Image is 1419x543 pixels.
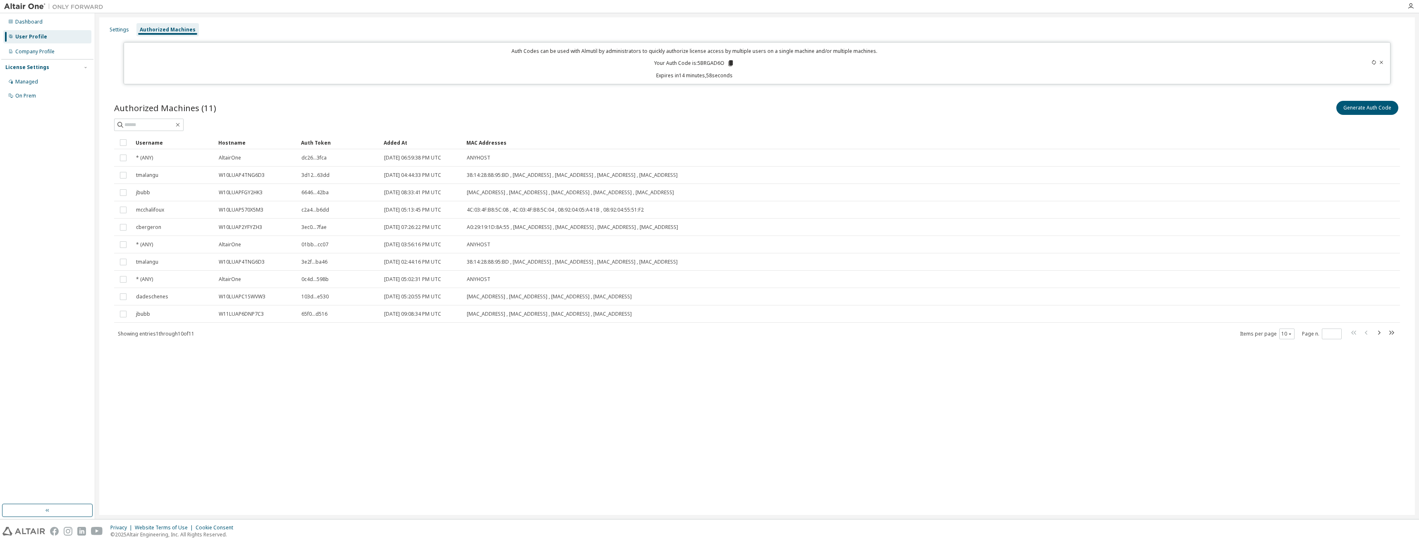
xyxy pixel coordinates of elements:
div: License Settings [5,64,49,71]
span: [DATE] 05:02:31 PM UTC [384,276,441,283]
button: Generate Auth Code [1336,101,1398,115]
img: altair_logo.svg [2,527,45,536]
p: Your Auth Code is: 5BRGAD6O [654,60,734,67]
span: AltairOne [219,241,241,248]
span: dadeschenes [136,293,168,300]
span: 38:14:28:88:95:BD , [MAC_ADDRESS] , [MAC_ADDRESS] , [MAC_ADDRESS] , [MAC_ADDRESS] [467,172,678,179]
span: mcchalifoux [136,207,164,213]
div: User Profile [15,33,47,40]
img: youtube.svg [91,527,103,536]
span: 4C:03:4F:B8:5C:08 , 4C:03:4F:B8:5C:04 , 08:92:04:05:A4:1B , 08:92:04:55:51:F2 [467,207,644,213]
span: Authorized Machines (11) [114,102,216,114]
span: c2a4...b6dd [301,207,329,213]
span: 0c4d...598b [301,276,329,283]
img: linkedin.svg [77,527,86,536]
span: AltairOne [219,155,241,161]
div: Managed [15,79,38,85]
img: instagram.svg [64,527,72,536]
span: Showing entries 1 through 10 of 11 [118,330,194,337]
div: Username [136,136,212,149]
span: 103d...e530 [301,293,329,300]
span: W10LUAP2YFYZH3 [219,224,262,231]
span: AltairOne [219,276,241,283]
span: jbubb [136,189,150,196]
span: W10LUAPFGY2HK3 [219,189,263,196]
span: 3e2f...ba46 [301,259,327,265]
span: W10LUAP570X5M3 [219,207,263,213]
div: MAC Addresses [466,136,1313,149]
span: [DATE] 05:13:45 PM UTC [384,207,441,213]
span: * (ANY) [136,276,153,283]
span: W11LUAP6DNP7C3 [219,311,264,317]
div: Privacy [110,524,135,531]
span: [DATE] 03:56:16 PM UTC [384,241,441,248]
span: [DATE] 09:08:34 PM UTC [384,311,441,317]
p: Expires in 14 minutes, 58 seconds [129,72,1259,79]
span: ANYHOST [467,155,490,161]
span: 3d12...63dd [301,172,330,179]
span: [DATE] 05:20:55 PM UTC [384,293,441,300]
span: [MAC_ADDRESS] , [MAC_ADDRESS] , [MAC_ADDRESS] , [MAC_ADDRESS] , [MAC_ADDRESS] [467,189,674,196]
div: Website Terms of Use [135,524,196,531]
span: 01bb...cc07 [301,241,328,248]
span: [DATE] 06:59:38 PM UTC [384,155,441,161]
div: Company Profile [15,48,55,55]
div: On Prem [15,93,36,99]
span: W10LUAP4TNG6D3 [219,172,265,179]
span: ANYHOST [467,241,490,248]
span: jbubb [136,311,150,317]
span: tmalangu [136,259,158,265]
div: Added At [384,136,460,149]
span: cbergeron [136,224,161,231]
span: * (ANY) [136,155,153,161]
img: Altair One [4,2,107,11]
span: [DATE] 07:26:22 PM UTC [384,224,441,231]
div: Settings [110,26,129,33]
span: Page n. [1302,329,1342,339]
span: Items per page [1240,329,1295,339]
span: tmalangu [136,172,158,179]
span: 3ec0...7fae [301,224,327,231]
p: Auth Codes can be used with Almutil by administrators to quickly authorize license access by mult... [129,48,1259,55]
span: [MAC_ADDRESS] , [MAC_ADDRESS] , [MAC_ADDRESS] , [MAC_ADDRESS] [467,293,632,300]
div: Cookie Consent [196,524,238,531]
span: ANYHOST [467,276,490,283]
span: [MAC_ADDRESS] , [MAC_ADDRESS] , [MAC_ADDRESS] , [MAC_ADDRESS] [467,311,632,317]
span: [DATE] 08:33:41 PM UTC [384,189,441,196]
span: 38:14:28:88:95:BD , [MAC_ADDRESS] , [MAC_ADDRESS] , [MAC_ADDRESS] , [MAC_ADDRESS] [467,259,678,265]
span: [DATE] 02:44:16 PM UTC [384,259,441,265]
span: W10LUAPC1SWVW3 [219,293,265,300]
span: dc26...3fca [301,155,327,161]
div: Hostname [218,136,294,149]
div: Dashboard [15,19,43,25]
span: * (ANY) [136,241,153,248]
p: © 2025 Altair Engineering, Inc. All Rights Reserved. [110,531,238,538]
span: 6646...42ba [301,189,329,196]
div: Authorized Machines [140,26,196,33]
button: 10 [1281,331,1292,337]
img: facebook.svg [50,527,59,536]
span: A0:29:19:1D:8A:55 , [MAC_ADDRESS] , [MAC_ADDRESS] , [MAC_ADDRESS] , [MAC_ADDRESS] [467,224,678,231]
span: W10LUAP4TNG6D3 [219,259,265,265]
div: Auth Token [301,136,377,149]
span: [DATE] 04:44:33 PM UTC [384,172,441,179]
span: 65f0...d516 [301,311,327,317]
